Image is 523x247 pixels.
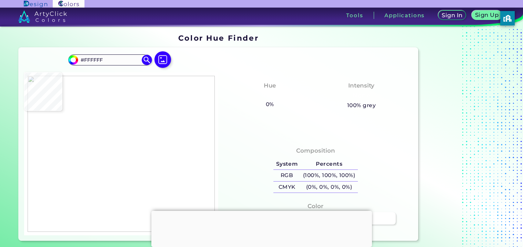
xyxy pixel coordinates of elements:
iframe: Advertisement [421,31,507,244]
h5: 0% [263,100,276,109]
h4: Color [308,201,323,211]
h3: None [258,92,281,100]
button: privacy banner [500,11,515,25]
h5: RGB [273,170,300,181]
img: icon picture [154,51,171,68]
a: Sign Up [473,11,501,20]
h3: Tools [346,13,363,18]
h5: System [273,158,300,170]
h3: None [350,92,373,100]
h5: Sign Up [476,12,497,18]
h4: Composition [296,146,335,156]
a: Sign In [440,11,465,20]
img: logo_artyclick_colors_white.svg [18,10,67,23]
h4: Intensity [348,81,374,91]
h5: (0%, 0%, 0%, 0%) [300,182,358,193]
h5: CMYK [273,182,300,193]
h5: Sign In [443,13,461,18]
img: icon search [142,55,152,65]
h5: Percents [300,158,358,170]
img: ArtyClick Design logo [24,1,47,7]
h5: 100% grey [347,101,376,110]
input: type color.. [78,55,142,64]
h4: Hue [264,81,276,91]
iframe: Advertisement [151,211,372,245]
h1: Color Hue Finder [178,33,259,43]
h5: (100%, 100%, 100%) [300,170,358,181]
h3: Applications [384,13,425,18]
img: cdfd89c0-e517-4266-96ae-d9bc1b9a4440 [28,76,215,232]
